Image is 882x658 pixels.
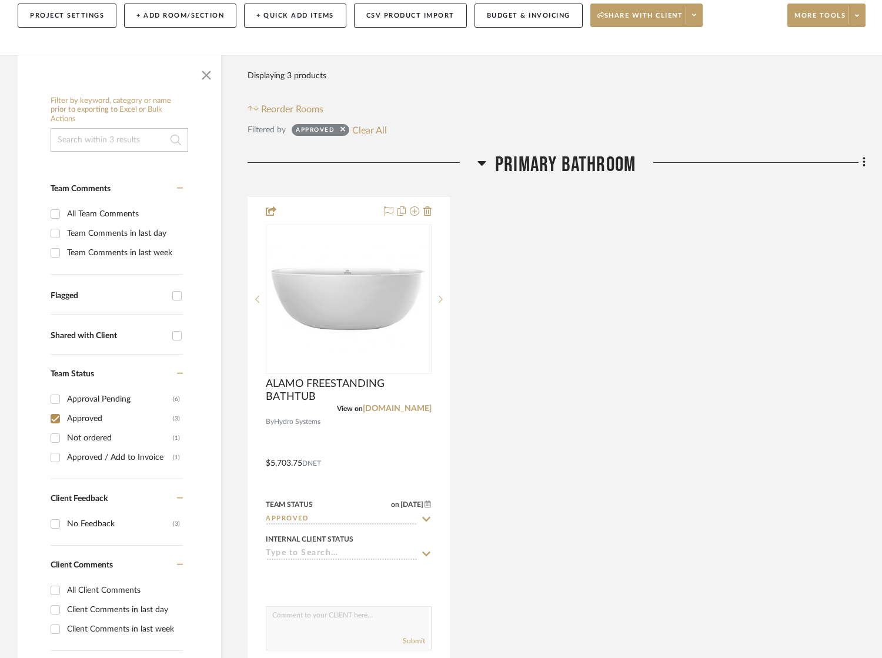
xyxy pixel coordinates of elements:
div: Displaying 3 products [248,64,326,88]
span: By [266,416,274,427]
div: (3) [173,409,180,428]
a: [DOMAIN_NAME] [363,405,432,413]
button: + Quick Add Items [244,4,346,28]
div: Approved / Add to Invoice [67,448,173,467]
div: (6) [173,390,180,409]
div: Team Status [266,499,313,510]
img: ALAMO FREESTANDING BATHTUB [267,245,430,353]
div: Flagged [51,291,166,301]
button: + Add Room/Section [124,4,236,28]
button: Submit [403,636,425,646]
div: (3) [173,515,180,533]
input: Type to Search… [266,514,417,525]
button: Close [195,61,218,85]
button: Budget & Invoicing [475,4,583,28]
div: Internal Client Status [266,534,353,545]
span: [DATE] [399,500,425,509]
div: Filtered by [248,123,286,136]
div: All Client Comments [67,581,180,600]
div: Team Comments in last day [67,224,180,243]
span: Client Comments [51,561,113,569]
span: Primary Bathroom [495,152,636,178]
button: More tools [787,4,866,27]
div: Approval Pending [67,390,173,409]
span: More tools [794,11,846,29]
div: Approved [67,409,173,428]
div: All Team Comments [67,205,180,223]
button: Reorder Rooms [248,102,323,116]
input: Type to Search… [266,549,417,560]
span: View on [337,405,363,412]
span: Hydro Systems [274,416,320,427]
button: Clear All [352,122,387,138]
span: Team Status [51,370,94,378]
button: Share with client [590,4,703,27]
input: Search within 3 results [51,128,188,152]
button: CSV Product Import [354,4,467,28]
span: ALAMO FREESTANDING BATHTUB [266,378,432,403]
div: Approved [296,126,335,138]
div: Not ordered [67,429,173,447]
div: Client Comments in last day [67,600,180,619]
span: Client Feedback [51,495,108,503]
h6: Filter by keyword, category or name prior to exporting to Excel or Bulk Actions [51,96,188,124]
span: Team Comments [51,185,111,193]
div: Team Comments in last week [67,243,180,262]
div: Shared with Client [51,331,166,341]
div: No Feedback [67,515,173,533]
span: on [391,501,399,508]
span: Reorder Rooms [261,102,323,116]
button: Project Settings [18,4,116,28]
div: Client Comments in last week [67,620,180,639]
div: (1) [173,448,180,467]
span: Share with client [597,11,683,29]
div: (1) [173,429,180,447]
